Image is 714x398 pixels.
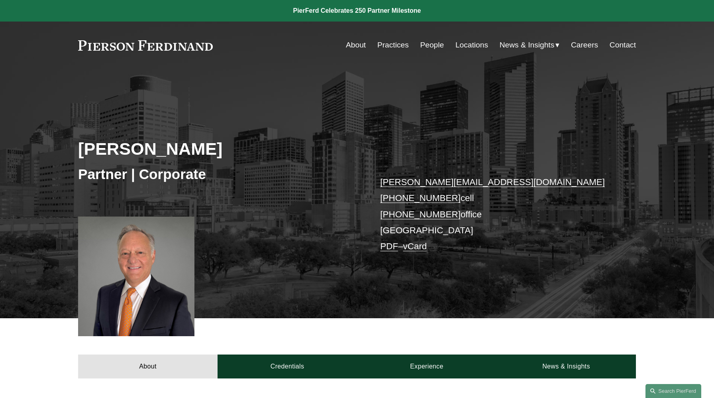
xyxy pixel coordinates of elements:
[380,174,612,255] p: cell office [GEOGRAPHIC_DATA] –
[78,355,218,378] a: About
[403,241,427,251] a: vCard
[380,209,461,219] a: [PHONE_NUMBER]
[500,37,560,53] a: folder dropdown
[455,37,488,53] a: Locations
[78,138,357,159] h2: [PERSON_NAME]
[420,37,444,53] a: People
[496,355,636,378] a: News & Insights
[645,384,701,398] a: Search this site
[377,37,409,53] a: Practices
[500,38,555,52] span: News & Insights
[357,355,496,378] a: Experience
[346,37,366,53] a: About
[380,193,461,203] a: [PHONE_NUMBER]
[571,37,598,53] a: Careers
[380,177,605,187] a: [PERSON_NAME][EMAIL_ADDRESS][DOMAIN_NAME]
[610,37,636,53] a: Contact
[380,241,398,251] a: PDF
[78,166,357,183] h3: Partner | Corporate
[218,355,357,378] a: Credentials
